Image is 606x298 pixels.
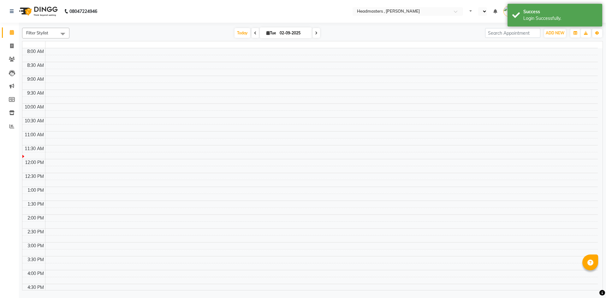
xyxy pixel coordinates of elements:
[26,201,45,207] div: 1:30 PM
[26,90,45,96] div: 9:30 AM
[26,242,45,249] div: 3:00 PM
[523,9,597,15] div: Success
[503,6,514,17] img: Pramod gupta(shaurya)
[23,118,45,124] div: 10:30 AM
[235,28,250,38] span: Today
[24,173,45,180] div: 12:30 PM
[16,3,59,20] img: logo
[546,31,564,35] span: ADD NEW
[265,31,278,35] span: Tue
[26,270,45,277] div: 4:00 PM
[26,30,48,35] span: Filter Stylist
[26,229,45,235] div: 2:30 PM
[69,3,97,20] b: 08047224946
[26,76,45,83] div: 9:00 AM
[485,28,540,38] input: Search Appointment
[23,145,45,152] div: 11:30 AM
[278,28,309,38] input: 2025-09-02
[26,48,45,55] div: 8:00 AM
[26,62,45,69] div: 8:30 AM
[23,104,45,110] div: 10:00 AM
[23,131,45,138] div: 11:00 AM
[544,29,566,38] button: ADD NEW
[26,215,45,221] div: 2:00 PM
[26,284,45,291] div: 4:30 PM
[523,15,597,22] div: Login Successfully.
[24,159,45,166] div: 12:00 PM
[26,256,45,263] div: 3:30 PM
[26,187,45,194] div: 1:00 PM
